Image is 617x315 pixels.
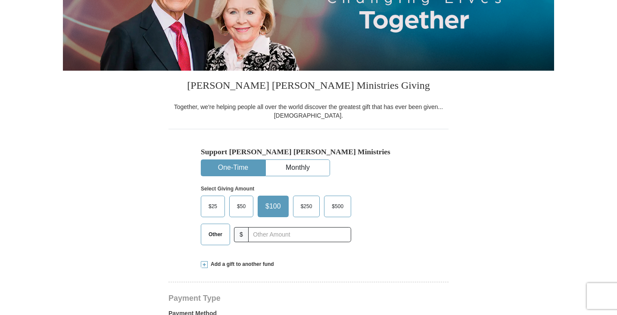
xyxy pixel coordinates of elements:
[327,200,348,213] span: $500
[261,200,285,213] span: $100
[204,228,227,241] span: Other
[201,160,265,176] button: One-Time
[201,147,416,156] h5: Support [PERSON_NAME] [PERSON_NAME] Ministries
[168,295,449,302] h4: Payment Type
[296,200,317,213] span: $250
[168,71,449,103] h3: [PERSON_NAME] [PERSON_NAME] Ministries Giving
[208,261,274,268] span: Add a gift to another fund
[204,200,221,213] span: $25
[201,186,254,192] strong: Select Giving Amount
[248,227,351,242] input: Other Amount
[266,160,330,176] button: Monthly
[234,227,249,242] span: $
[168,103,449,120] div: Together, we're helping people all over the world discover the greatest gift that has ever been g...
[233,200,250,213] span: $50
